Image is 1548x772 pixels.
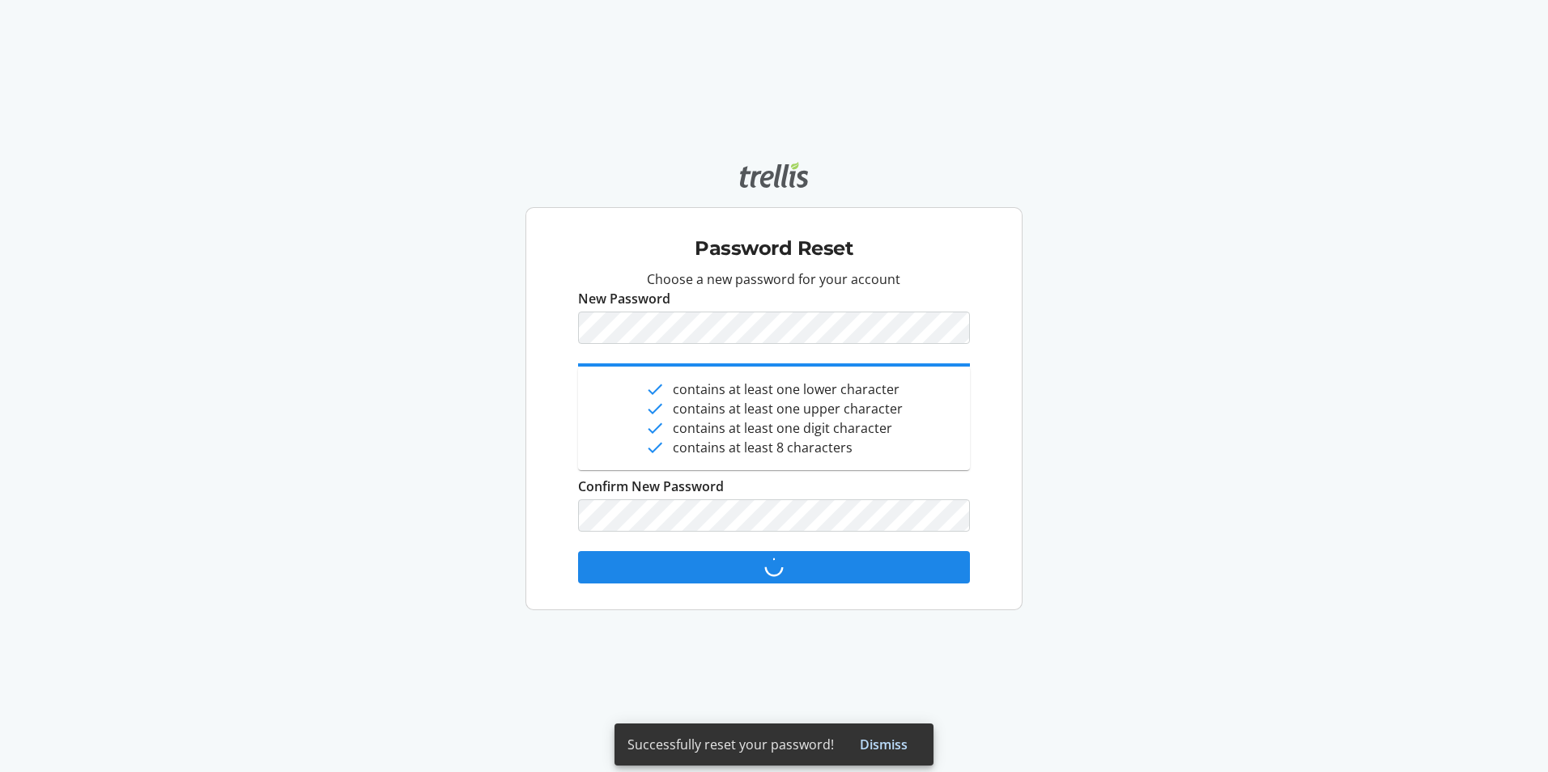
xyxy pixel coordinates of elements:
div: Password Reset [539,214,1008,269]
label: Confirm New Password [578,477,724,496]
label: New Password [578,289,670,308]
span: contains at least one upper character [673,399,903,418]
mat-icon: done [645,399,665,418]
div: Successfully reset your password! [615,723,840,766]
mat-icon: done [645,438,665,457]
span: contains at least 8 characters [673,438,853,457]
mat-icon: done [645,380,665,399]
img: Trellis logo [740,162,808,188]
mat-icon: done [645,418,665,438]
span: Dismiss [860,735,908,754]
p: Choose a new password for your account [578,269,969,289]
span: contains at least one lower character [673,380,899,399]
span: contains at least one digit character [673,418,892,438]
